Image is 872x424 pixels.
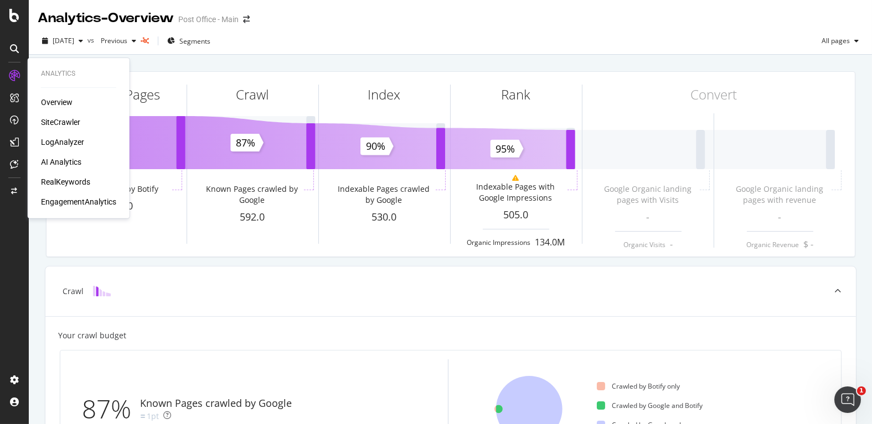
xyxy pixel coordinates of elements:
div: 134.0M [535,236,565,249]
div: 530.0 [319,210,450,224]
div: Indexable Pages with Google Impressions [466,181,565,203]
iframe: Intercom live chat [834,386,861,413]
div: 592.0 [187,210,318,224]
button: Segments [163,32,215,50]
div: arrow-right-arrow-left [243,15,250,23]
a: EngagementAnalytics [41,196,116,207]
div: Rank [502,85,531,104]
div: Known Pages crawled by Google [141,396,292,411]
div: Post Office - Main [178,14,239,25]
div: Analytics [41,69,116,78]
div: Crawl [63,286,84,297]
img: block-icon [93,286,111,296]
button: Previous [96,32,141,50]
span: Segments [179,36,210,46]
div: Crawl [236,85,269,104]
a: RealKeywords [41,176,90,187]
a: LogAnalyzer [41,137,84,148]
a: AI Analytics [41,156,81,167]
img: Equal [141,415,145,418]
span: vs [87,35,96,45]
div: Index [368,85,401,104]
div: Known Pages crawled by Google [203,184,302,206]
div: Crawled by Botify only [597,381,680,391]
button: All pages [817,32,863,50]
div: 505.0 [451,208,582,222]
div: Pages crawled by Botify [71,184,158,195]
span: 2025 Oct. 6th [53,36,74,45]
div: 1pt [147,411,159,422]
button: [DATE] [38,32,87,50]
a: SiteCrawler [41,117,80,128]
div: Your crawl budget [59,330,127,341]
div: Indexable Pages crawled by Google [334,184,434,206]
span: Previous [96,36,127,45]
a: Overview [41,97,73,108]
span: 1 [857,386,866,395]
div: Analytics - Overview [38,9,174,28]
div: Organic Impressions [467,238,531,247]
div: Crawled by Google and Botify [597,401,703,410]
span: All pages [817,36,850,45]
